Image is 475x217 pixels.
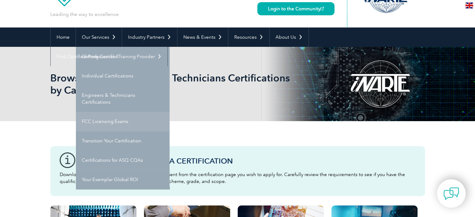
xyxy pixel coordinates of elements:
a: Your Exemplar Global ROI [76,170,170,189]
a: Resources [228,27,269,47]
p: Download the “Certification Requirements” document from the certification page you wish to apply ... [60,171,416,185]
a: Our Services [76,27,122,47]
a: About Us [270,27,309,47]
a: Find Certified Professional / Training Provider [51,47,167,66]
a: FCC Licensing Exams [76,112,170,131]
h3: Before You Apply For a Certification [78,157,416,165]
img: open_square.png [320,7,324,10]
a: Home [51,27,76,47]
a: Industry Partners [122,27,177,47]
a: News & Events [177,27,228,47]
img: contact-chat.png [443,186,459,201]
a: Transition Your Certification [76,131,170,150]
h1: Browse All Engineers and Technicians Certifications by Category [50,72,290,96]
p: Leading the way to excellence [50,11,119,18]
a: Individual Certifications [76,66,170,86]
a: Engineers & Technicians Certifications [76,86,170,112]
img: en [465,2,473,8]
a: Login to the Community [257,2,334,15]
a: Certifications for ASQ CQAs [76,150,170,170]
